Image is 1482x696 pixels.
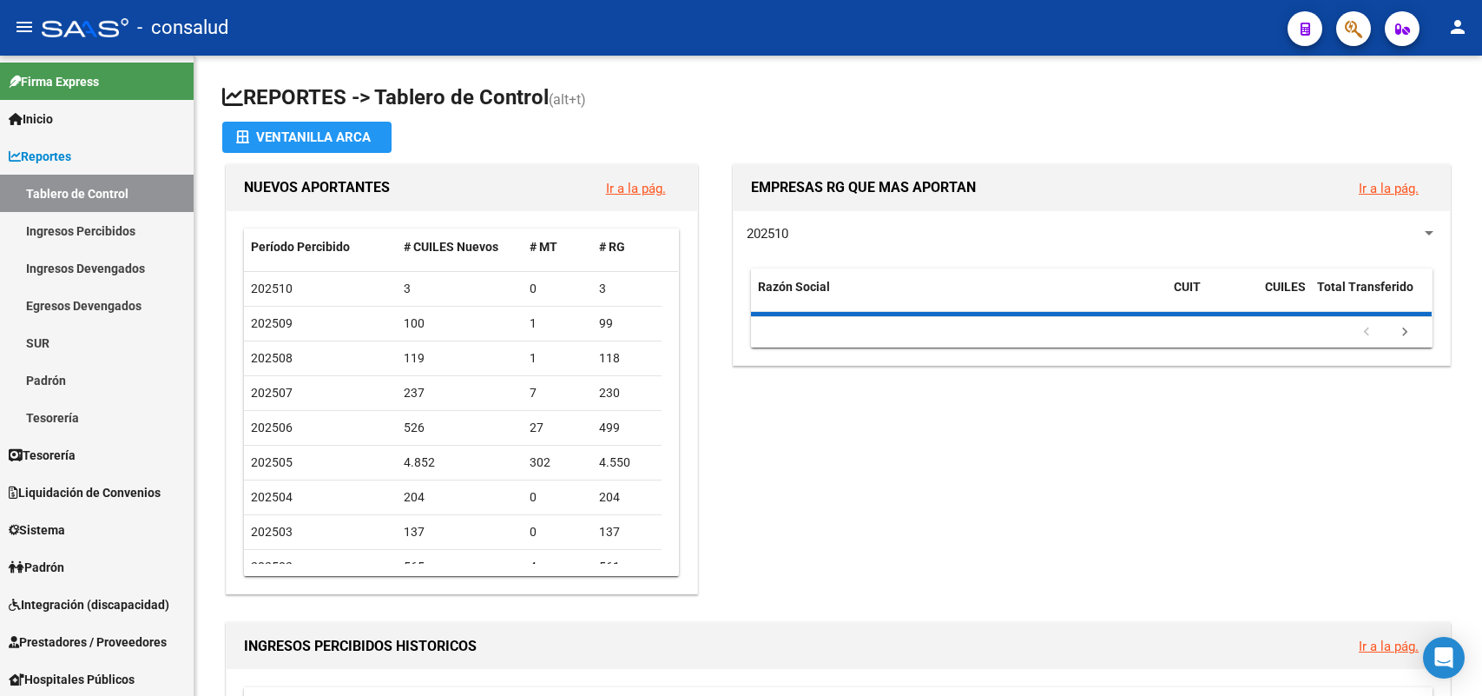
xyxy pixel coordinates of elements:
[244,638,477,654] span: INGRESOS PERCIBIDOS HISTORICOS
[530,240,557,254] span: # MT
[530,487,585,507] div: 0
[530,383,585,403] div: 7
[530,453,585,473] div: 302
[1388,323,1421,342] a: go to next page
[592,229,662,266] datatable-header-cell: # RG
[599,314,655,334] div: 99
[1310,268,1432,326] datatable-header-cell: Total Transferido
[599,348,655,368] div: 118
[14,17,35,37] mat-icon: menu
[251,240,350,254] span: Período Percibido
[592,172,680,204] button: Ir a la pág.
[244,229,397,266] datatable-header-cell: Período Percibido
[1167,268,1258,326] datatable-header-cell: CUIT
[251,490,293,504] span: 202504
[530,522,585,542] div: 0
[9,633,167,652] span: Prestadores / Proveedores
[404,314,517,334] div: 100
[599,279,655,299] div: 3
[747,226,788,242] span: 202510
[137,9,228,47] span: - consalud
[9,72,99,91] span: Firma Express
[236,122,378,153] div: Ventanilla ARCA
[758,280,830,294] span: Razón Social
[599,240,625,254] span: # RG
[404,418,517,438] div: 526
[599,557,655,577] div: 561
[1317,280,1413,294] span: Total Transferido
[1265,280,1306,294] span: CUILES
[404,487,517,507] div: 204
[9,147,71,166] span: Reportes
[606,181,666,196] a: Ir a la pág.
[251,560,293,573] span: 202502
[549,91,586,108] span: (alt+t)
[251,386,293,400] span: 202507
[1345,172,1433,204] button: Ir a la pág.
[523,229,592,266] datatable-header-cell: # MT
[751,268,1167,326] datatable-header-cell: Razón Social
[1359,639,1419,654] a: Ir a la pág.
[404,453,517,473] div: 4.852
[404,348,517,368] div: 119
[1447,17,1468,37] mat-icon: person
[9,670,135,689] span: Hospitales Públicos
[1423,637,1465,679] div: Open Intercom Messenger
[599,453,655,473] div: 4.550
[9,483,161,502] span: Liquidación de Convenios
[251,316,293,330] span: 202509
[530,279,585,299] div: 0
[251,282,293,295] span: 202510
[9,446,76,465] span: Tesorería
[1359,181,1419,196] a: Ir a la pág.
[1350,323,1383,342] a: go to previous page
[244,179,390,196] span: NUEVOS APORTANTES
[9,109,53,129] span: Inicio
[404,240,498,254] span: # CUILES Nuevos
[404,557,517,577] div: 565
[222,83,1454,114] h1: REPORTES -> Tablero de Control
[1258,268,1310,326] datatable-header-cell: CUILES
[1174,280,1201,294] span: CUIT
[751,179,976,196] span: EMPRESAS RG QUE MAS APORTAN
[599,487,655,507] div: 204
[599,418,655,438] div: 499
[222,122,392,153] button: Ventanilla ARCA
[530,314,585,334] div: 1
[599,383,655,403] div: 230
[530,557,585,577] div: 4
[9,520,65,540] span: Sistema
[9,595,169,614] span: Integración (discapacidad)
[599,522,655,542] div: 137
[530,418,585,438] div: 27
[251,421,293,434] span: 202506
[404,522,517,542] div: 137
[251,351,293,365] span: 202508
[404,279,517,299] div: 3
[251,455,293,469] span: 202505
[397,229,524,266] datatable-header-cell: # CUILES Nuevos
[1345,630,1433,662] button: Ir a la pág.
[404,383,517,403] div: 237
[530,348,585,368] div: 1
[251,525,293,539] span: 202503
[9,558,64,577] span: Padrón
